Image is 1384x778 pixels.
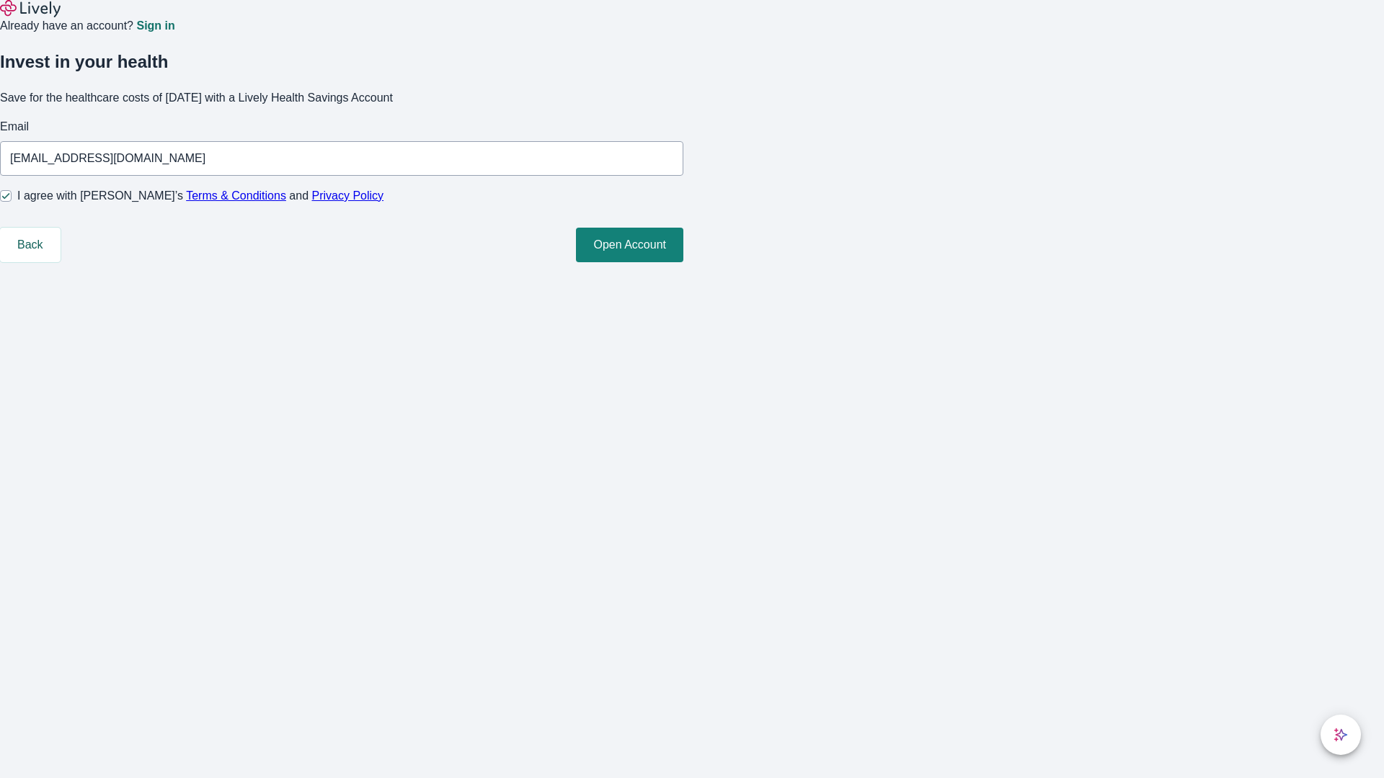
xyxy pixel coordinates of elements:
svg: Lively AI Assistant [1334,728,1348,742]
button: Open Account [576,228,683,262]
span: I agree with [PERSON_NAME]’s and [17,187,383,205]
a: Privacy Policy [312,189,384,202]
button: chat [1321,715,1361,755]
a: Terms & Conditions [186,189,286,202]
a: Sign in [136,20,174,32]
